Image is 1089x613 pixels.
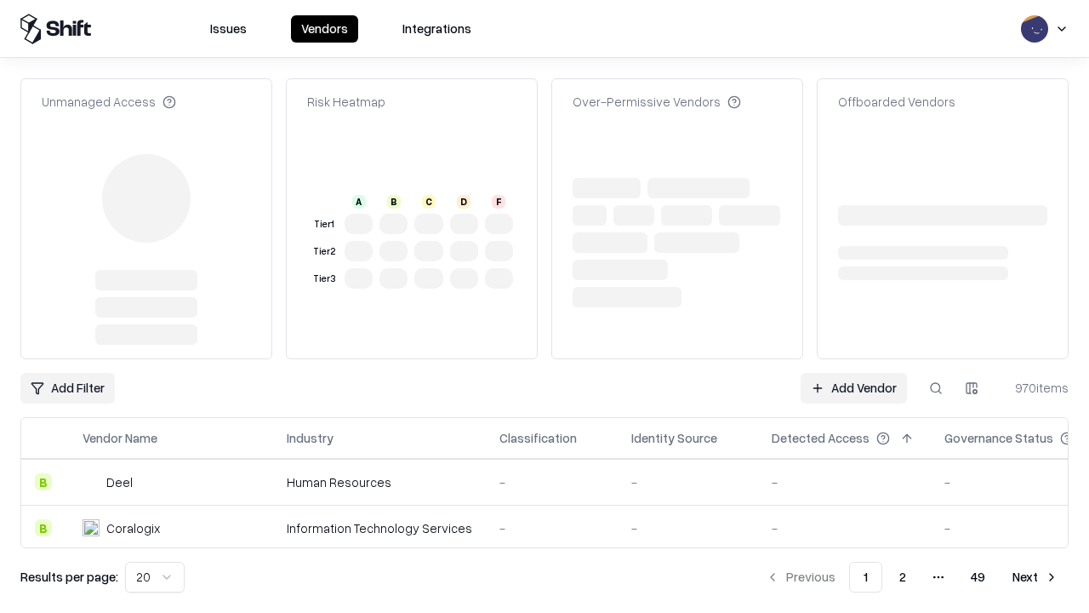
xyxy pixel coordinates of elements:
div: - [772,473,917,491]
div: - [772,519,917,537]
p: Results per page: [20,568,118,586]
div: Identity Source [631,429,717,447]
div: Tier 3 [311,272,338,286]
nav: pagination [755,562,1069,593]
button: Integrations [392,15,482,43]
button: Issues [200,15,257,43]
div: - [499,473,604,491]
div: Tier 2 [311,244,338,259]
button: Next [1002,562,1069,593]
div: Governance Status [944,429,1053,447]
div: B [35,473,52,490]
div: Deel [106,473,133,491]
div: B [35,519,52,536]
div: Tier 1 [311,217,338,232]
div: Detected Access [772,429,869,447]
button: 49 [957,562,999,593]
div: F [492,195,505,209]
div: C [422,195,436,209]
div: - [499,519,604,537]
img: Deel [83,473,100,490]
div: Unmanaged Access [42,93,176,111]
div: Human Resources [287,473,472,491]
div: Over-Permissive Vendors [573,93,741,111]
button: 2 [886,562,920,593]
div: - [631,473,744,491]
div: D [457,195,470,209]
button: 1 [849,562,882,593]
div: Industry [287,429,334,447]
button: Add Filter [20,373,115,404]
div: 970 items [1001,379,1069,397]
div: Coralogix [106,519,160,537]
div: Classification [499,429,577,447]
div: B [387,195,401,209]
div: Information Technology Services [287,519,472,537]
div: Offboarded Vendors [838,93,955,111]
div: - [631,519,744,537]
a: Add Vendor [801,373,907,404]
img: Coralogix [83,519,100,536]
button: Vendors [291,15,358,43]
div: A [352,195,366,209]
div: Risk Heatmap [307,93,385,111]
div: Vendor Name [83,429,157,447]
